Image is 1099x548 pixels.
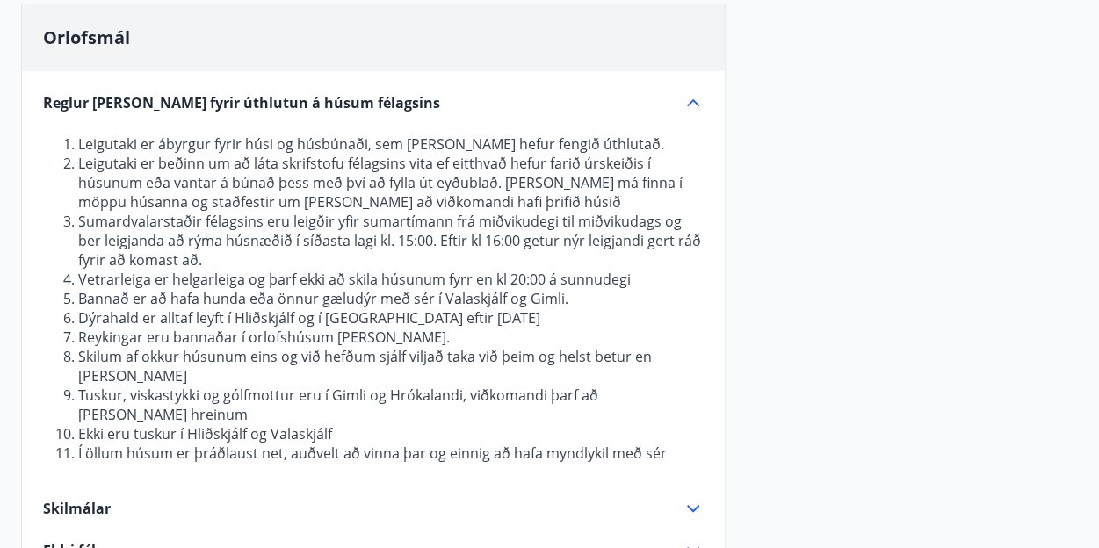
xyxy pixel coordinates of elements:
div: Reglur [PERSON_NAME] fyrir úthlutun á húsum félagsins [43,113,704,463]
li: Reykingar eru bannaðar í orlofshúsum [PERSON_NAME]. [78,328,704,347]
li: Skilum af okkur húsunum eins og við hefðum sjálf viljað taka við þeim og helst betur en [PERSON_N... [78,347,704,386]
li: Leigutaki er ábyrgur fyrir húsi og húsbúnaði, sem [PERSON_NAME] hefur fengið úthlutað. [78,134,704,154]
div: Reglur [PERSON_NAME] fyrir úthlutun á húsum félagsins [43,92,704,113]
li: Dýrahald er alltaf leyft í Hliðskjálf og í [GEOGRAPHIC_DATA] eftir [DATE] [78,308,704,328]
li: Tuskur, viskastykki og gólfmottur eru í Gimli og Hrókalandi, viðkomandi þarf að [PERSON_NAME] hre... [78,386,704,424]
li: Sumardvalarstaðir félagsins eru leigðir yfir sumartímann frá miðvikudegi til miðvikudags og ber l... [78,212,704,270]
li: Vetrarleiga er helgarleiga og þarf ekki að skila húsunum fyrr en kl 20:00 á sunnudegi [78,270,704,289]
li: Ekki eru tuskur í Hliðskjálf og Valaskjálf [78,424,704,443]
li: Leigutaki er beðinn um að láta skrifstofu félagsins vita ef eitthvað hefur farið úrskeiðis í húsu... [78,154,704,212]
li: Í öllum húsum er þráðlaust net, auðvelt að vinna þar og einnig að hafa myndlykil með sér [78,443,704,463]
span: Orlofsmál [43,25,130,49]
li: Bannað er að hafa hunda eða önnur gæludýr með sér í Valaskjálf og Gimli. [78,289,704,308]
div: Skilmálar [43,498,704,519]
span: Skilmálar [43,499,111,518]
span: Reglur [PERSON_NAME] fyrir úthlutun á húsum félagsins [43,93,440,112]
